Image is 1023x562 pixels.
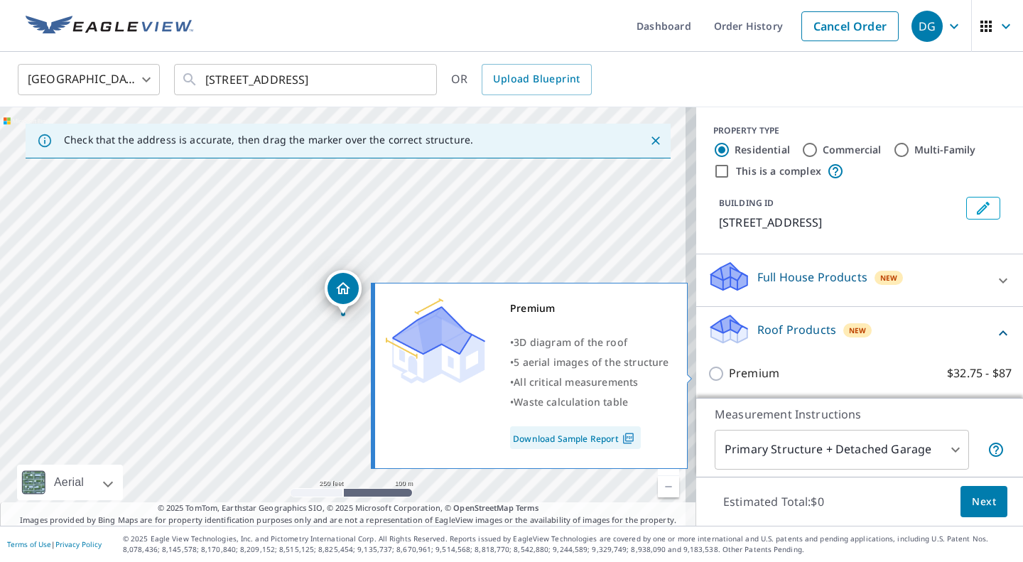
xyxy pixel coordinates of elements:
[972,493,996,511] span: Next
[123,534,1016,555] p: © 2025 Eagle View Technologies, Inc. and Pictometry International Corp. All Rights Reserved. Repo...
[510,372,669,392] div: •
[510,426,641,449] a: Download Sample Report
[7,539,51,549] a: Terms of Use
[482,64,591,95] a: Upload Blueprint
[966,197,1000,220] button: Edit building 1
[880,272,898,283] span: New
[735,143,790,157] label: Residential
[823,143,882,157] label: Commercial
[736,164,821,178] label: This is a complex
[708,260,1012,301] div: Full House ProductsNew
[7,540,102,549] p: |
[729,364,779,382] p: Premium
[55,539,102,549] a: Privacy Policy
[719,197,774,209] p: BUILDING ID
[510,392,669,412] div: •
[646,131,665,150] button: Close
[205,60,408,99] input: Search by address or latitude-longitude
[849,325,867,336] span: New
[619,432,638,445] img: Pdf Icon
[914,143,976,157] label: Multi-Family
[757,321,836,338] p: Roof Products
[987,441,1005,458] span: Your report will include the primary structure and a detached garage if one exists.
[17,465,123,500] div: Aerial
[510,352,669,372] div: •
[451,64,592,95] div: OR
[801,11,899,41] a: Cancel Order
[911,11,943,42] div: DG
[26,16,193,37] img: EV Logo
[18,60,160,99] div: [GEOGRAPHIC_DATA]
[715,430,969,470] div: Primary Structure + Detached Garage
[158,502,539,514] span: © 2025 TomTom, Earthstar Geographics SIO, © 2025 Microsoft Corporation, ©
[514,375,638,389] span: All critical measurements
[386,298,485,384] img: Premium
[510,333,669,352] div: •
[453,502,513,513] a: OpenStreetMap
[514,335,627,349] span: 3D diagram of the roof
[514,355,669,369] span: 5 aerial images of the structure
[713,124,1006,137] div: PROPERTY TYPE
[947,364,1012,382] p: $32.75 - $87
[719,214,960,231] p: [STREET_ADDRESS]
[708,313,1012,353] div: Roof ProductsNew
[712,486,835,517] p: Estimated Total: $0
[325,270,362,314] div: Dropped pin, building 1, Residential property, 4622 Wheatstone Ct Richmond, TX 77469
[960,486,1007,518] button: Next
[715,406,1005,423] p: Measurement Instructions
[50,465,88,500] div: Aerial
[514,395,628,409] span: Waste calculation table
[516,502,539,513] a: Terms
[658,476,679,497] a: Current Level 17, Zoom Out
[757,269,867,286] p: Full House Products
[510,298,669,318] div: Premium
[64,134,473,146] p: Check that the address is accurate, then drag the marker over the correct structure.
[493,70,580,88] span: Upload Blueprint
